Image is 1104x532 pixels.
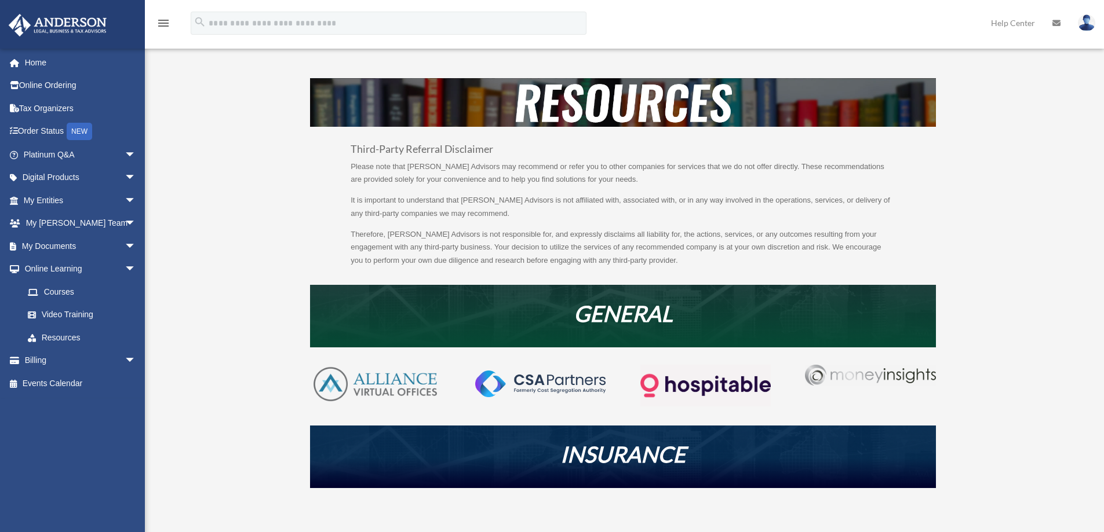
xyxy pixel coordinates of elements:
span: arrow_drop_down [125,189,148,212]
img: CSA-partners-Formerly-Cost-Segregation-Authority [475,370,606,397]
a: Resources [16,326,148,349]
a: Platinum Q&Aarrow_drop_down [8,143,154,166]
span: arrow_drop_down [125,212,148,236]
a: Online Ordering [8,74,154,97]
a: My [PERSON_NAME] Teamarrow_drop_down [8,212,154,235]
a: Home [8,51,154,74]
a: Events Calendar [8,372,154,395]
a: My Entitiesarrow_drop_down [8,189,154,212]
a: My Documentsarrow_drop_down [8,234,154,258]
p: Therefore, [PERSON_NAME] Advisors is not responsible for, and expressly disclaims all liability f... [351,228,895,267]
span: arrow_drop_down [125,349,148,373]
img: User Pic [1078,14,1095,31]
a: Courses [16,280,154,303]
p: It is important to understand that [PERSON_NAME] Advisors is not affiliated with, associated with... [351,194,895,228]
a: menu [156,20,170,30]
p: Please note that [PERSON_NAME] Advisors may recommend or refer you to other companies for service... [351,160,895,195]
a: Digital Productsarrow_drop_down [8,166,154,189]
i: menu [156,16,170,30]
h3: Third-Party Referral Disclaimer [351,144,895,160]
img: AVO-logo-1-color [310,365,440,404]
img: resources-header [310,78,936,127]
em: GENERAL [574,300,673,326]
span: arrow_drop_down [125,143,148,167]
em: INSURANCE [560,441,686,467]
img: Money-Insights-Logo-Silver NEW [805,365,935,386]
span: arrow_drop_down [125,234,148,258]
img: Logo-transparent-dark [640,365,771,407]
span: arrow_drop_down [125,258,148,281]
span: arrow_drop_down [125,166,148,190]
img: Anderson Advisors Platinum Portal [5,14,110,36]
a: Video Training [16,303,154,326]
div: NEW [67,123,92,140]
a: Billingarrow_drop_down [8,349,154,372]
a: Order StatusNEW [8,120,154,144]
a: Online Learningarrow_drop_down [8,258,154,281]
i: search [194,16,206,28]
a: Tax Organizers [8,97,154,120]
